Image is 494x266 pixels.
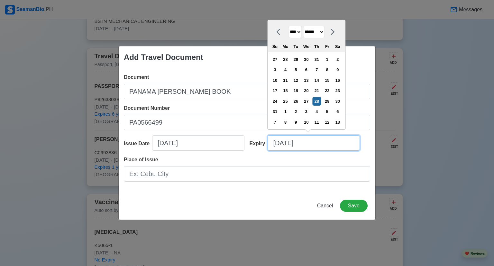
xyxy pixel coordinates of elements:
div: Choose Monday, September 1st, 2025 [281,107,290,116]
div: Choose Sunday, August 3rd, 2025 [270,65,279,74]
span: Document [124,74,149,80]
div: Choose Wednesday, September 10th, 2025 [302,118,311,127]
div: Choose Tuesday, September 2nd, 2025 [291,107,300,116]
div: Choose Saturday, September 13th, 2025 [333,118,342,127]
div: Choose Wednesday, September 3rd, 2025 [302,107,311,116]
div: Choose Tuesday, August 12th, 2025 [291,76,300,85]
div: Choose Monday, August 25th, 2025 [281,97,290,106]
div: Choose Monday, August 4th, 2025 [281,65,290,74]
span: Cancel [317,203,333,208]
div: Choose Tuesday, September 9th, 2025 [291,118,300,127]
div: Choose Tuesday, August 5th, 2025 [291,65,300,74]
div: We [302,42,311,51]
span: Place of Issue [124,157,158,162]
div: Choose Saturday, September 6th, 2025 [333,107,342,116]
div: month 2025-08 [270,54,343,127]
div: Choose Saturday, August 2nd, 2025 [333,55,342,64]
div: Choose Saturday, August 30th, 2025 [333,97,342,106]
div: Sa [333,42,342,51]
div: Choose Saturday, August 23rd, 2025 [333,86,342,95]
div: Expiry [250,140,268,147]
div: Choose Thursday, September 4th, 2025 [312,107,321,116]
div: Choose Friday, August 22nd, 2025 [323,86,332,95]
div: Choose Wednesday, August 20th, 2025 [302,86,311,95]
div: Choose Friday, August 29th, 2025 [323,97,332,106]
div: Choose Friday, August 1st, 2025 [323,55,332,64]
div: Choose Thursday, August 14th, 2025 [312,76,321,85]
div: Add Travel Document [124,52,203,63]
div: Su [270,42,279,51]
div: Fr [323,42,332,51]
div: Choose Wednesday, August 6th, 2025 [302,65,311,74]
div: Issue Date [124,140,152,147]
div: Choose Friday, August 15th, 2025 [323,76,332,85]
div: Choose Monday, August 11th, 2025 [281,76,290,85]
div: Choose Friday, September 5th, 2025 [323,107,332,116]
div: Choose Thursday, August 21st, 2025 [312,86,321,95]
div: Tu [291,42,300,51]
input: Ex: Cebu City [124,166,370,182]
div: Choose Thursday, September 11th, 2025 [312,118,321,127]
div: Mo [281,42,290,51]
div: Choose Tuesday, July 29th, 2025 [291,55,300,64]
span: Document Number [124,105,170,111]
div: Choose Monday, September 8th, 2025 [281,118,290,127]
div: Choose Wednesday, August 13th, 2025 [302,76,311,85]
div: Choose Sunday, July 27th, 2025 [270,55,279,64]
div: Th [312,42,321,51]
div: Choose Friday, August 8th, 2025 [323,65,332,74]
div: Choose Sunday, August 31st, 2025 [270,107,279,116]
div: Choose Tuesday, August 26th, 2025 [291,97,300,106]
div: Choose Wednesday, August 27th, 2025 [302,97,311,106]
div: Choose Thursday, August 7th, 2025 [312,65,321,74]
div: Choose Monday, August 18th, 2025 [281,86,290,95]
div: Choose Thursday, August 28th, 2025 [312,97,321,106]
button: Save [340,200,368,212]
div: Choose Thursday, July 31st, 2025 [312,55,321,64]
div: Choose Saturday, August 9th, 2025 [333,65,342,74]
button: Cancel [313,200,337,212]
div: Choose Friday, September 12th, 2025 [323,118,332,127]
input: Ex: Passport [124,84,370,99]
div: Choose Wednesday, July 30th, 2025 [302,55,311,64]
div: Choose Sunday, September 7th, 2025 [270,118,279,127]
div: Choose Sunday, August 10th, 2025 [270,76,279,85]
input: Ex: P12345678B [124,115,370,130]
div: Choose Sunday, August 24th, 2025 [270,97,279,106]
div: Choose Tuesday, August 19th, 2025 [291,86,300,95]
div: Choose Saturday, August 16th, 2025 [333,76,342,85]
div: Choose Monday, July 28th, 2025 [281,55,290,64]
div: Choose Sunday, August 17th, 2025 [270,86,279,95]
